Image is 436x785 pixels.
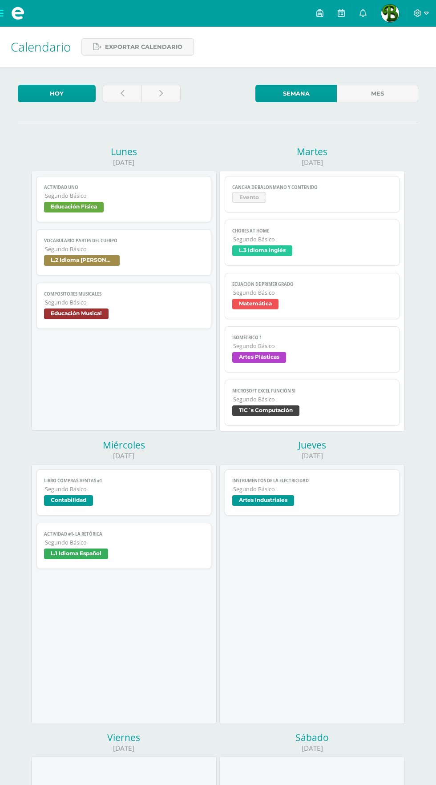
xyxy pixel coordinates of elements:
span: Exportar calendario [105,39,182,55]
a: Ecuación de primer gradoSegundo BásicoMatemática [225,273,399,319]
div: Lunes [31,145,217,158]
span: Segundo Básico [45,192,203,200]
div: [DATE] [31,744,217,753]
span: Segundo Básico [45,245,203,253]
a: Compositores musicalesSegundo BásicoEducación Musical [36,283,211,329]
span: Isométrico 1 [232,335,392,340]
div: Viernes [31,731,217,744]
span: Segundo Básico [233,396,392,403]
span: Instrumentos de la electricidad [232,478,392,484]
span: Compositores musicales [44,291,203,297]
a: Microsoft Excel Función SISegundo BásicoTIC´s Computación [225,380,399,426]
span: Vocabulario Partes del cuerpo [44,238,203,244]
span: Segundo Básico [45,299,203,306]
img: 07000847e054b28bc3bcc5a95d141964.png [381,4,399,22]
span: Artes Industriales [232,495,294,506]
span: Educación Física [44,202,104,212]
span: Actividad Uno [44,184,203,190]
span: Contabilidad [44,495,93,506]
span: Segundo Básico [45,485,203,493]
span: TIC´s Computación [232,405,299,416]
a: Chores at homeSegundo BásicoL.3 Idioma Inglés [225,220,399,266]
a: Actividad UnoSegundo BásicoEducación Física [36,176,211,222]
span: Chores at home [232,228,392,234]
a: Mes [337,85,418,102]
span: Ecuación de primer grado [232,281,392,287]
a: Instrumentos de la electricidadSegundo BásicoArtes Industriales [225,469,399,516]
span: Segundo Básico [233,236,392,243]
span: Libro Compras-Ventas #1 [44,478,203,484]
div: Sábado [219,731,405,744]
span: Actividad #1- La Retórica [44,531,203,537]
span: L.2 Idioma [PERSON_NAME] [44,255,120,266]
span: Artes Plásticas [232,352,286,363]
a: Libro Compras-Ventas #1Segundo BásicoContabilidad [36,469,211,516]
span: L.1 Idioma Español [44,549,108,559]
div: [DATE] [219,158,405,167]
a: Exportar calendario [81,38,194,56]
div: [DATE] [219,451,405,461]
div: [DATE] [31,451,217,461]
span: Educación Musical [44,308,109,319]
a: Cancha de Balonmano y ContenidoEvento [225,176,399,212]
div: [DATE] [219,744,405,753]
span: Segundo Básico [233,342,392,350]
a: Hoy [18,85,96,102]
a: Vocabulario Partes del cuerpoSegundo BásicoL.2 Idioma [PERSON_NAME] [36,229,211,276]
span: Evento [232,192,266,203]
a: Actividad #1- La RetóricaSegundo BásicoL.1 Idioma Español [36,523,211,569]
span: L.3 Idioma Inglés [232,245,292,256]
div: [DATE] [31,158,217,167]
div: Jueves [219,439,405,451]
span: Segundo Básico [45,539,203,546]
div: Martes [219,145,405,158]
a: Semana [255,85,337,102]
span: Matemática [232,299,279,309]
span: Segundo Básico [233,485,392,493]
span: Cancha de Balonmano y Contenido [232,184,392,190]
span: Microsoft Excel Función SI [232,388,392,394]
a: Isométrico 1Segundo BásicoArtes Plásticas [225,326,399,372]
span: Segundo Básico [233,289,392,296]
div: Miércoles [31,439,217,451]
span: Calendario [11,38,71,55]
